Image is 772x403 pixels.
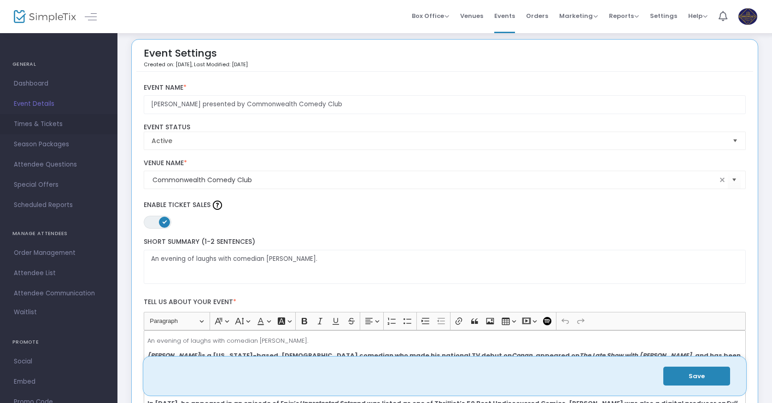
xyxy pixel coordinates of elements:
p: Created on: [DATE] [144,61,248,69]
strong: The Late Show with [PERSON_NAME] [579,351,692,360]
span: Venues [460,4,483,28]
span: Short Summary (1-2 Sentences) [144,237,255,246]
h4: GENERAL [12,55,105,74]
span: Attendee Communication [14,288,104,299]
button: Paragraph [146,314,208,328]
h4: MANAGE ATTENDEES [12,225,105,243]
span: Times & Tickets [14,118,104,130]
span: Event Details [14,98,104,110]
span: Marketing [559,12,598,20]
span: Orders [526,4,548,28]
strong: Conan [512,351,532,360]
span: Dashboard [14,78,104,90]
label: Event Name [144,84,746,92]
label: Tell us about your event [139,293,750,312]
span: clear [717,174,728,185]
span: Scheduled Reports [14,199,104,211]
span: Season Packages [14,138,104,150]
strong: , appeared on [532,351,579,360]
span: Special Offers [14,179,104,191]
label: Venue Name [144,159,746,167]
label: Event Status [144,123,746,132]
span: Social [14,356,104,368]
input: Enter Event Name [144,95,746,114]
p: An evening of laughs with comedian [PERSON_NAME]. [147,336,742,345]
span: Help [688,12,708,20]
span: Waitlist [14,308,37,317]
span: Events [494,4,515,28]
strong: [PERSON_NAME] [147,351,200,360]
span: Embed [14,376,104,388]
strong: is a [US_STATE]-based, [DEMOGRAPHIC_DATA] comedian who made his national TV debut on [200,351,512,360]
img: question-mark [213,201,222,210]
span: Reports [609,12,639,20]
button: Select [728,171,741,190]
span: , Last Modified: [DATE] [192,61,248,68]
span: Active [152,136,725,145]
label: Enable Ticket Sales [144,198,746,212]
input: Select Venue [152,175,717,185]
button: Select [729,132,742,150]
h4: PROMOTE [12,333,105,351]
button: Save [663,367,730,386]
span: Box Office [412,12,449,20]
div: Editor toolbar [144,312,746,330]
span: Order Management [14,247,104,259]
div: Event Settings [144,44,248,71]
span: Settings [650,4,677,28]
span: Paragraph [150,316,198,327]
span: Attendee List [14,267,104,279]
span: ON [162,219,167,224]
span: Attendee Questions [14,159,104,171]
